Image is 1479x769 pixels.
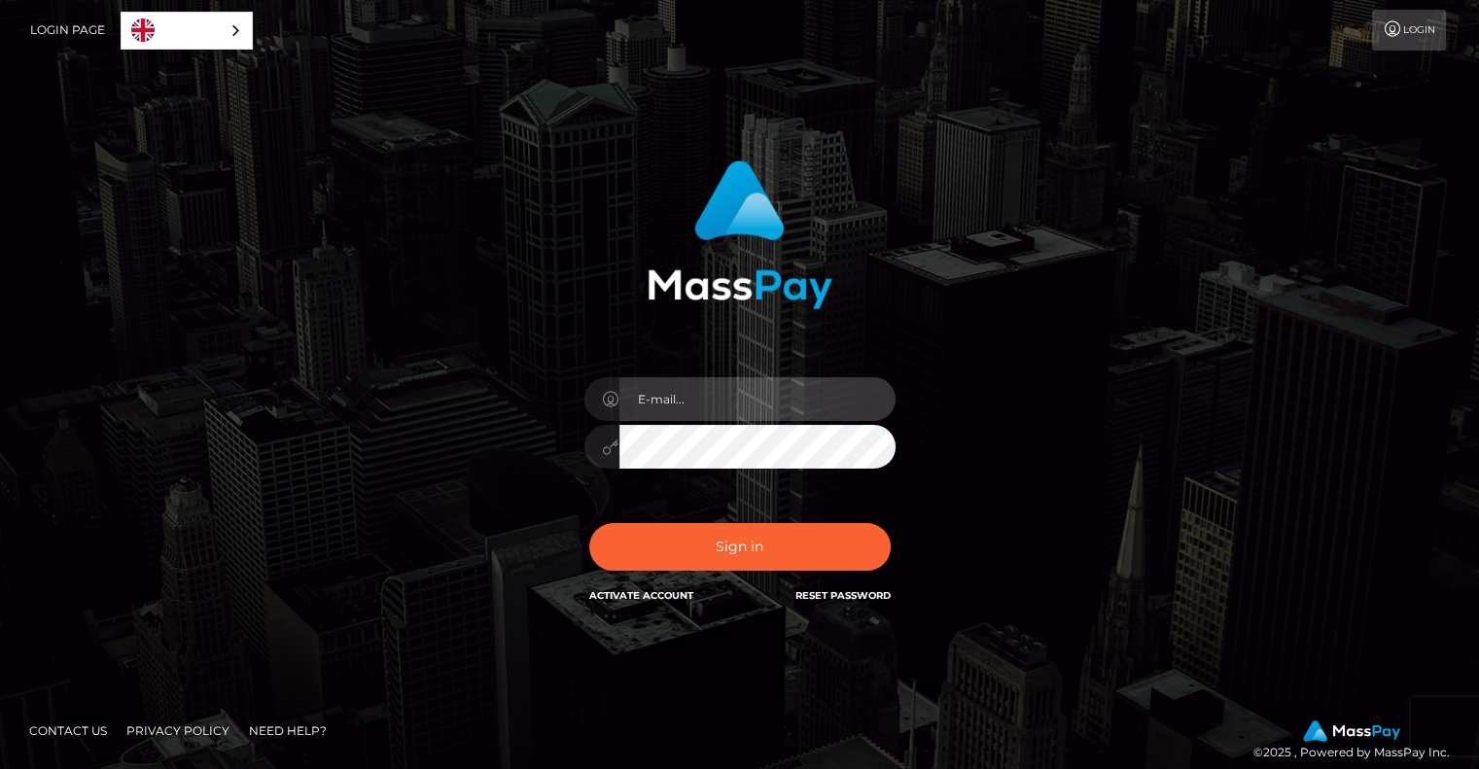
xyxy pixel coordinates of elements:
[121,12,253,50] aside: Language selected: English
[241,716,335,746] a: Need Help?
[1372,10,1446,51] a: Login
[795,589,891,602] a: Reset Password
[619,377,896,421] input: E-mail...
[122,13,252,49] a: English
[589,589,693,602] a: Activate Account
[1303,720,1400,742] img: MassPay
[21,716,115,746] a: Contact Us
[119,716,237,746] a: Privacy Policy
[648,160,832,309] img: MassPay Login
[121,12,253,50] div: Language
[589,523,891,571] button: Sign in
[1253,720,1464,763] div: © 2025 , Powered by MassPay Inc.
[30,10,105,51] a: Login Page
